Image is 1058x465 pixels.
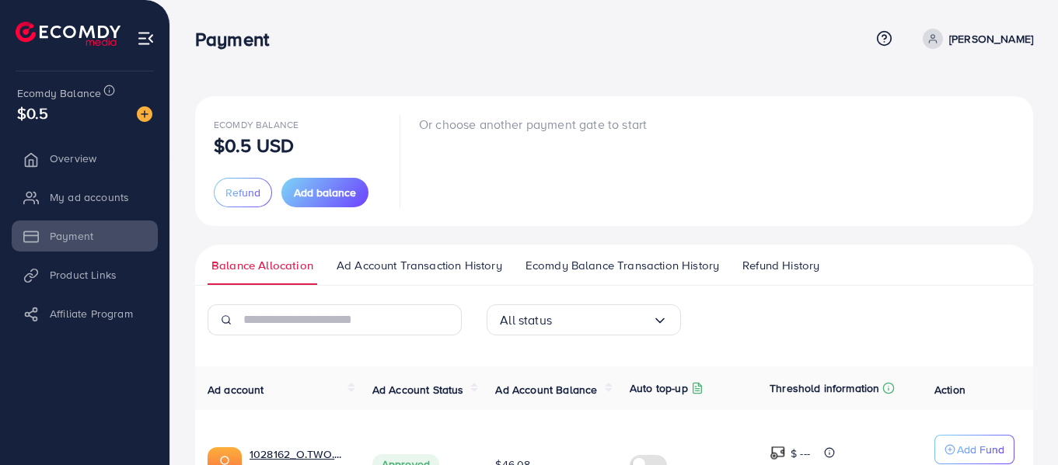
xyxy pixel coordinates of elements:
[225,185,260,200] span: Refund
[294,185,356,200] span: Add balance
[137,106,152,122] img: image
[500,308,552,332] span: All status
[211,257,313,274] span: Balance Allocation
[17,102,49,124] span: $0.5
[526,257,719,274] span: Ecomdy Balance Transaction History
[214,178,272,207] button: Refund
[917,29,1033,49] a: [PERSON_NAME]
[17,85,101,101] span: Ecomdy Balance
[487,304,681,335] div: Search for option
[495,382,597,397] span: Ad Account Balance
[949,29,1033,48] p: [PERSON_NAME]
[770,379,879,397] p: Threshold information
[208,382,264,397] span: Ad account
[372,382,464,397] span: Ad Account Status
[957,440,1004,459] p: Add Fund
[770,445,786,461] img: top-up amount
[195,28,281,50] h3: Payment
[250,446,347,462] a: 1028162_O.TWO.O Store (new)_1745922898267
[791,444,810,463] p: $ ---
[742,257,819,274] span: Refund History
[214,118,299,131] span: Ecomdy Balance
[337,257,502,274] span: Ad Account Transaction History
[630,379,688,397] p: Auto top-up
[16,22,120,46] img: logo
[552,308,652,332] input: Search for option
[419,115,647,134] p: Or choose another payment gate to start
[137,29,155,47] img: menu
[214,136,294,154] p: $0.5 USD
[281,178,368,207] button: Add balance
[934,382,965,397] span: Action
[934,435,1014,464] button: Add Fund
